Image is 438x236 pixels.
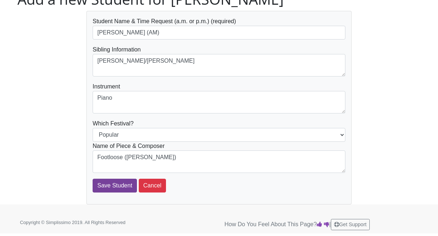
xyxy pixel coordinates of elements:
div: Name of Piece & Composer [93,142,345,173]
form: Which Festival? [93,17,345,192]
input: Save Student [93,179,137,192]
p: How Do You Feel About This Page? | [224,219,418,230]
div: Instrument [93,82,345,113]
button: Cancel [139,179,166,192]
button: Get Support [331,219,370,230]
div: Sibling Information [93,45,345,76]
p: Copyright © Simplissimo 2019. All Rights Reserved [20,219,145,226]
div: Student Name & Time Request (a.m. or p.m.) (required) [93,17,345,40]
